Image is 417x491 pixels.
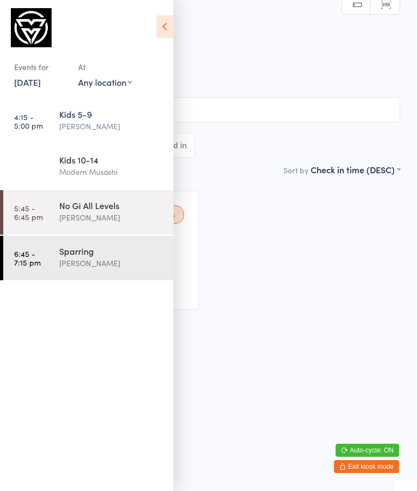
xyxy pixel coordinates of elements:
[311,163,400,175] div: Check in time (DESC)
[59,199,164,211] div: No Gi All Levels
[17,60,383,71] span: Thirroul
[11,8,52,47] img: Modern Musashi Thirroul
[59,120,164,133] div: [PERSON_NAME]
[3,190,173,235] a: 5:45 -6:45 pmNo Gi All Levels[PERSON_NAME]
[3,236,173,280] a: 6:45 -7:15 pmSparring[PERSON_NAME]
[59,108,164,120] div: Kids 5-9
[17,97,400,122] input: Search
[14,58,67,76] div: Events for
[336,444,399,457] button: Auto-cycle: ON
[78,76,132,88] div: Any location
[17,39,383,49] span: [DATE] 4:15pm
[59,154,164,166] div: Kids 10-14
[14,112,43,130] time: 4:15 - 5:00 pm
[17,49,383,60] span: [PERSON_NAME]
[334,460,399,473] button: Exit kiosk mode
[3,144,173,189] a: 5:00 -5:45 pmKids 10-14Modern Musashi
[17,15,400,33] h2: Kids 5-9 Check-in
[14,76,41,88] a: [DATE]
[3,99,173,143] a: 4:15 -5:00 pmKids 5-9[PERSON_NAME]
[14,204,43,221] time: 5:45 - 6:45 pm
[14,158,43,175] time: 5:00 - 5:45 pm
[14,249,41,267] time: 6:45 - 7:15 pm
[17,71,400,82] span: Kids BJJ
[59,211,164,224] div: [PERSON_NAME]
[283,165,308,175] label: Sort by
[78,58,132,76] div: At
[59,166,164,178] div: Modern Musashi
[59,245,164,257] div: Sparring
[59,257,164,269] div: [PERSON_NAME]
